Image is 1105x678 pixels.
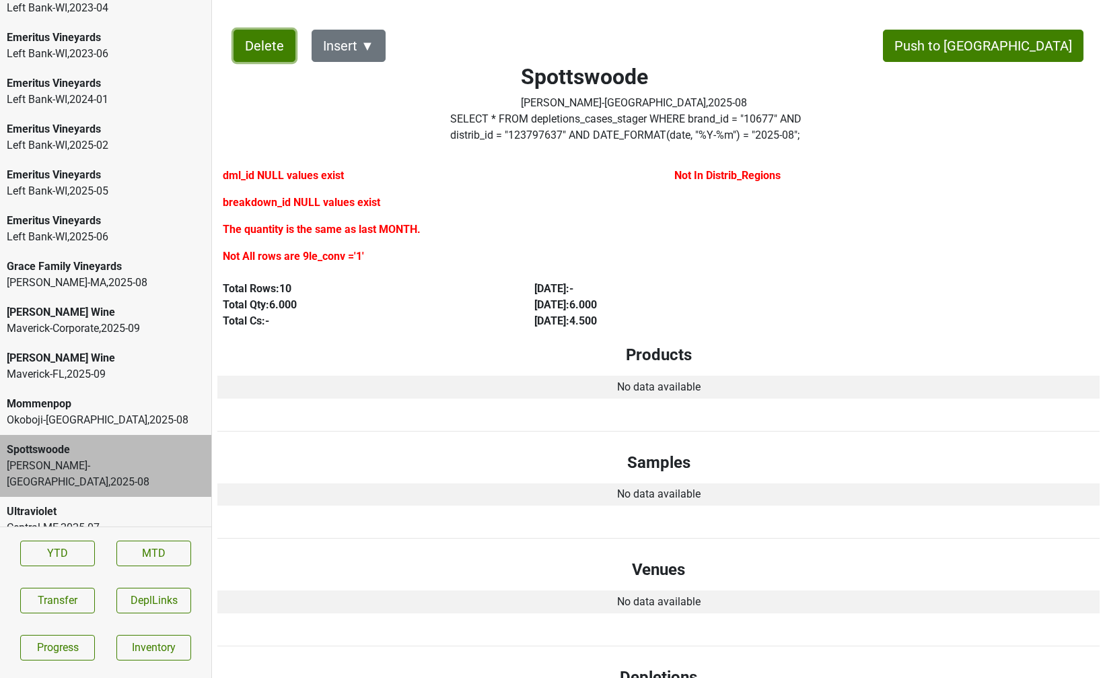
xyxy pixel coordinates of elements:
button: Transfer [20,588,95,613]
button: Delete [234,30,295,62]
h2: Spottswoode [521,64,747,90]
a: Progress [20,635,95,660]
div: Grace Family Vineyards [7,259,205,275]
div: Central-ME , 2025 - 07 [7,520,205,536]
a: MTD [116,541,191,566]
label: Not In Distrib_Regions [674,168,781,184]
div: Mommenpop [7,396,205,412]
a: YTD [20,541,95,566]
div: [PERSON_NAME]-MA , 2025 - 08 [7,275,205,291]
h4: Samples [228,453,1089,473]
div: Spottswoode [7,442,205,458]
div: Maverick-FL , 2025 - 09 [7,366,205,382]
a: Inventory [116,635,191,660]
div: [PERSON_NAME] Wine [7,304,205,320]
div: Okoboji-[GEOGRAPHIC_DATA] , 2025 - 08 [7,412,205,428]
td: No data available [217,590,1100,613]
label: Click to copy query [450,111,818,143]
div: [PERSON_NAME]-[GEOGRAPHIC_DATA] , 2025 - 08 [521,95,747,111]
div: Total Cs: - [223,313,503,329]
div: [DATE] : 4.500 [534,313,815,329]
label: Not All rows are 9le_conv ='1' [223,248,364,265]
div: Total Qty: 6.000 [223,297,503,313]
div: Left Bank-WI , 2024 - 01 [7,92,205,108]
button: Push to [GEOGRAPHIC_DATA] [883,30,1083,62]
div: [DATE] : - [534,281,815,297]
td: No data available [217,376,1100,399]
label: The quantity is the same as last MONTH. [223,222,421,238]
div: Left Bank-WI , 2025 - 05 [7,183,205,199]
h4: Products [228,345,1089,365]
div: Maverick-Corporate , 2025 - 09 [7,320,205,337]
h4: Venues [228,560,1089,580]
div: Emeritus Vineyards [7,75,205,92]
div: Left Bank-WI , 2025 - 02 [7,137,205,154]
div: Left Bank-WI , 2025 - 06 [7,229,205,245]
div: [PERSON_NAME]-[GEOGRAPHIC_DATA] , 2025 - 08 [7,458,205,490]
div: Emeritus Vineyards [7,167,205,183]
div: Ultraviolet [7,504,205,520]
button: Insert ▼ [312,30,386,62]
button: DeplLinks [116,588,191,613]
label: breakdown_id NULL values exist [223,195,380,211]
div: [DATE] : 6.000 [534,297,815,313]
div: Left Bank-WI , 2023 - 06 [7,46,205,62]
div: Emeritus Vineyards [7,213,205,229]
div: [PERSON_NAME] Wine [7,350,205,366]
div: Emeritus Vineyards [7,30,205,46]
label: dml_id NULL values exist [223,168,344,184]
td: No data available [217,483,1100,506]
div: Total Rows: 10 [223,281,503,297]
div: Emeritus Vineyards [7,121,205,137]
